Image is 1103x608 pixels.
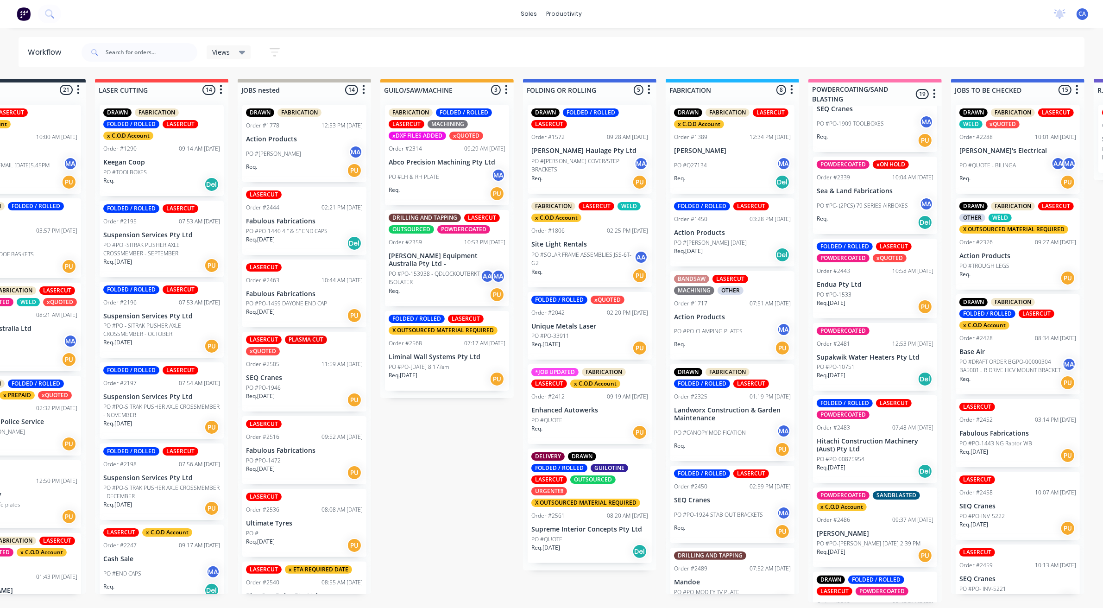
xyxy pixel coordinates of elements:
div: 12:34 PM [DATE] [750,133,791,141]
div: MA [63,334,77,348]
p: Suspension Services Pty Ltd [103,231,220,239]
p: Req. [817,133,828,141]
div: MA [634,157,648,171]
p: PO #QUOTE - BILINGA [959,161,1016,170]
div: 10:04 AM [DATE] [892,173,933,182]
div: 02:25 PM [DATE] [607,227,648,235]
div: 01:19 PM [DATE] [750,393,791,401]
div: Order #1290 [103,145,137,153]
p: PO #PO-SITRAK PUSHER AXLE CROSSMEMBER - NOVEMBER [103,403,220,419]
div: 09:27 AM [DATE] [1035,238,1076,247]
div: Order #1717 [674,299,707,308]
div: LASERCUT [389,120,424,128]
div: Order #2314 [389,145,422,153]
div: xQUOTED [873,254,907,262]
div: LASERCUT [733,380,769,388]
div: DRAWNFABRICATIONLASERCUTWELDxQUOTEDOrder #228810:01 AM [DATE][PERSON_NAME]'s ElectricalPO #QUOTE ... [956,105,1080,194]
div: PU [918,299,933,314]
div: PU [775,341,790,355]
div: 11:59 AM [DATE] [321,360,363,368]
p: Req. [674,340,685,348]
div: DRILLING AND TAPPINGLASERCUTOUTSOURCEDPOWDERCOATEDOrder #235910:53 PM [DATE][PERSON_NAME] Equipme... [385,210,509,307]
p: Req. [817,215,828,223]
div: FABRICATIONFOLDED / ROLLEDLASERCUTMACHININGxDXF FILES ADDEDxQUOTEDOrder #231409:29 AM [DATE]Abco ... [385,105,509,205]
div: FOLDED / ROLLEDLASERCUTPOWDERCOATEDxQUOTEDOrder #244310:58 AM [DATE]Endua Pty LtdPO #PO-1533Req.[... [813,239,937,318]
div: FOLDED / ROLLED [389,315,445,323]
div: 03:57 PM [DATE] [36,227,77,235]
div: POWDERCOATED [817,160,870,169]
p: Suspension Services Pty Ltd [103,393,220,401]
div: OUTSOURCED [389,225,434,234]
div: PU [490,287,504,302]
div: LASERCUT [959,403,995,411]
div: MA [492,168,505,182]
p: Unique Metals Laser [531,323,648,330]
div: Del [775,175,790,190]
div: 09:19 AM [DATE] [607,393,648,401]
div: FABRICATION [389,108,433,117]
p: PO #[PERSON_NAME] [246,150,301,158]
div: FOLDED / ROLLED [103,120,159,128]
div: xQUOTED [246,347,280,355]
div: Order #2428 [959,334,993,342]
div: x C.O.D Account [959,321,1009,329]
div: Order #2359 [389,238,422,247]
p: Action Products [674,229,791,237]
div: AA [480,269,494,283]
div: FOLDED / ROLLEDLASERCUTPOWDERCOATEDOrder #248307:48 AM [DATE]Hitachi Construction Machinery (Aust... [813,395,937,483]
div: FOLDED / ROLLEDxQUOTEDOrder #204202:20 PM [DATE]Unique Metals LaserPO #PO-33911Req.[DATE]PU [528,292,652,360]
div: Del [204,177,219,192]
div: Del [775,247,790,262]
div: x C.O.D Account [674,120,724,128]
div: 12:53 PM [DATE] [892,340,933,348]
p: Base Air [959,348,1076,356]
div: FABRICATION [531,202,575,210]
div: DRAWN [959,108,988,117]
div: FOLDED / ROLLED [817,399,873,407]
div: FOLDED / ROLLED [563,108,619,117]
p: PO #LH & RH PLATE [389,173,439,181]
div: WELD [618,202,641,210]
div: FOLDED / ROLLED [817,242,873,251]
div: PU [62,352,76,367]
div: FOLDED / ROLLED [531,296,587,304]
div: OTHER [959,214,985,222]
div: 03:28 PM [DATE] [750,215,791,223]
div: PU [204,339,219,354]
div: LASERCUT [163,204,198,213]
p: Enhanced Autowerks [531,406,648,414]
p: Req. [674,174,685,183]
p: Req. [959,375,971,383]
div: FABRICATION [991,108,1035,117]
div: LASERCUT [163,285,198,294]
p: PO #PO -SITRAK PUSHER AXLE CROSSMEMBER - SEPTEMBER [103,241,220,258]
div: PU [918,133,933,148]
div: LASERCUT [39,286,75,295]
div: FABRICATION [991,298,1035,306]
div: PU [1060,175,1075,190]
p: Req. [DATE] [103,338,132,347]
div: AA [1051,157,1065,171]
p: Sea & Land Fabrications [817,187,933,195]
span: Views [212,47,230,57]
div: Order #2195 [103,217,137,226]
p: Site Light Rentals [531,241,648,248]
div: MA [1062,157,1076,171]
div: AA [634,250,648,264]
div: Order #2463 [246,276,279,285]
p: SEQ Cranes [817,105,933,113]
div: 10:53 PM [DATE] [464,238,505,247]
p: PO #PO-33911 [531,332,569,340]
div: 07:17 AM [DATE] [464,339,505,348]
div: POWDERCOATED [817,327,870,335]
div: Order #1450 [674,215,707,223]
div: WELD [959,120,983,128]
div: 10:01 AM [DATE] [1035,133,1076,141]
p: [PERSON_NAME] Equipment Australia Pty Ltd - [389,252,505,268]
div: WELD [17,298,40,306]
div: Order #2042 [531,309,565,317]
div: 10:58 AM [DATE] [892,267,933,275]
div: Order #2197 [103,379,137,387]
div: DRAWNFABRICATIONLASERCUTx C.O.D AccountOrder #138912:34 PM [DATE][PERSON_NAME]PO #Q27134MAReq.Del [670,105,794,194]
p: PO #PO-1946 [246,384,281,392]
